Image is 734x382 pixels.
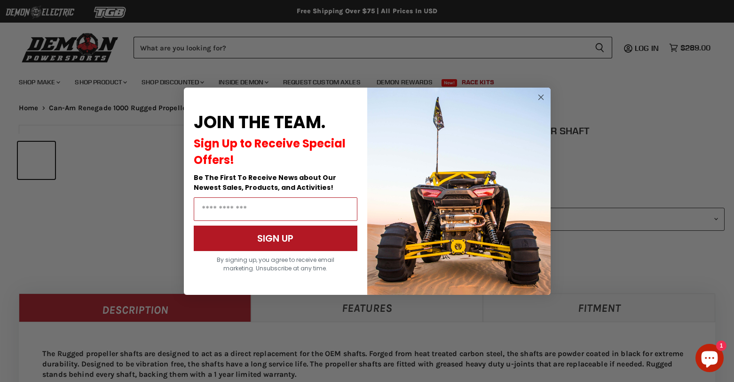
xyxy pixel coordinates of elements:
span: Sign Up to Receive Special Offers! [194,136,346,168]
span: Be The First To Receive News about Our Newest Sales, Products, and Activities! [194,173,336,192]
button: SIGN UP [194,226,357,251]
span: By signing up, you agree to receive email marketing. Unsubscribe at any time. [217,256,334,272]
input: Email Address [194,197,357,221]
button: Close dialog [535,91,547,103]
span: JOIN THE TEAM. [194,110,325,134]
img: a9095488-b6e7-41ba-879d-588abfab540b.jpeg [367,88,551,295]
inbox-online-store-chat: Shopify online store chat [693,344,726,374]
